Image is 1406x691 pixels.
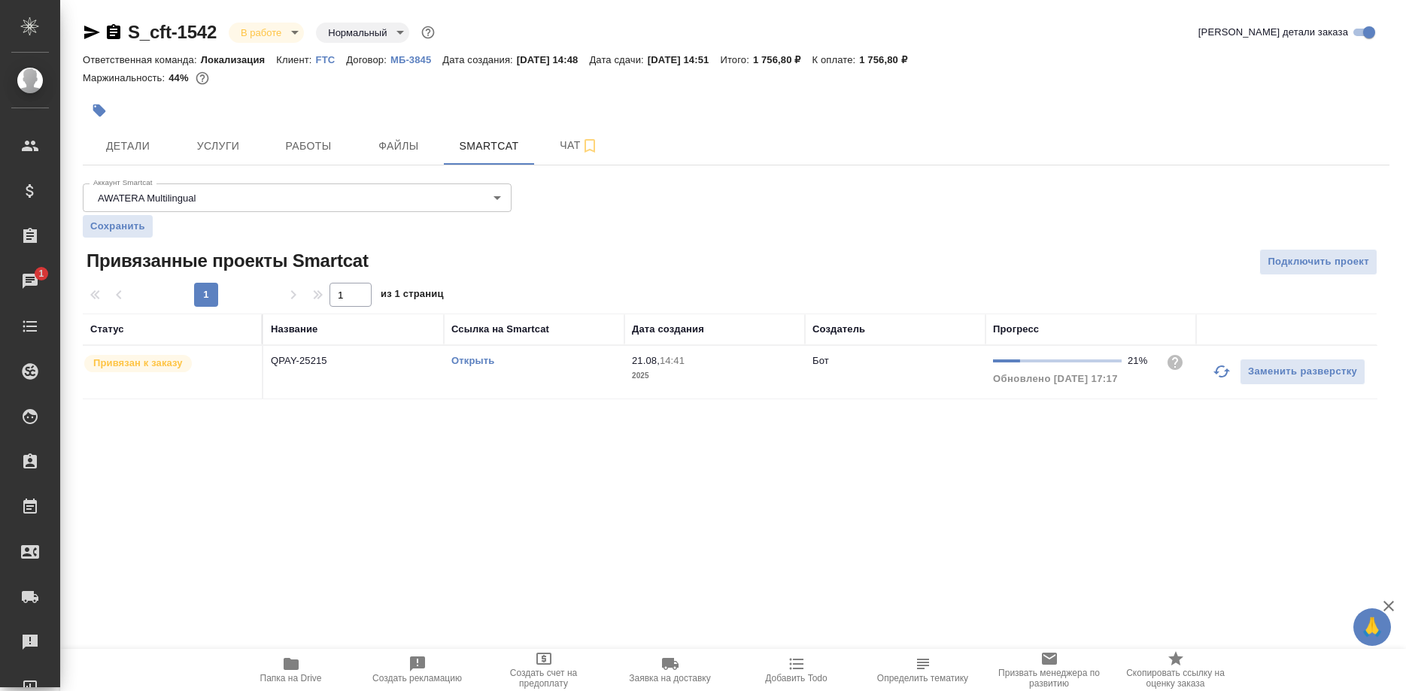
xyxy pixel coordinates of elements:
span: Работы [272,137,345,156]
a: Открыть [451,355,494,366]
p: 1 756,80 ₽ [753,54,812,65]
button: Нормальный [323,26,391,39]
p: Дата сдачи: [589,54,647,65]
p: 44% [169,72,192,83]
span: Подключить проект [1268,253,1369,271]
p: Ответственная команда: [83,54,201,65]
button: Скопировать ссылку для ЯМессенджера [83,23,101,41]
div: В работе [229,23,304,43]
div: Название [271,322,317,337]
span: [PERSON_NAME] детали заказа [1198,25,1348,40]
p: Клиент: [276,54,315,65]
span: Привязанные проекты Smartcat [83,249,369,273]
button: Добавить тэг [83,94,116,127]
p: [DATE] 14:48 [517,54,590,65]
span: Сохранить [90,219,145,234]
div: Прогресс [993,322,1039,337]
p: Маржинальность: [83,72,169,83]
button: Подключить проект [1259,249,1377,275]
span: Обновлено [DATE] 17:17 [993,373,1118,384]
p: FTC [316,54,347,65]
div: Дата создания [632,322,704,337]
p: Привязан к заказу [93,356,183,371]
button: 🙏 [1353,608,1391,646]
svg: Подписаться [581,137,599,155]
div: Создатель [812,322,865,337]
p: QPAY-25215 [271,353,436,368]
p: Локализация [201,54,277,65]
span: из 1 страниц [381,285,444,307]
p: Итого: [720,54,752,65]
span: Файлы [363,137,435,156]
p: Дата создания: [442,54,516,65]
span: Услуги [182,137,254,156]
a: FTC [316,53,347,65]
div: Статус [90,322,124,337]
p: 1 756,80 ₽ [859,54,919,65]
a: МБ-3845 [390,53,442,65]
button: Доп статусы указывают на важность/срочность заказа [418,23,438,42]
button: 2.93 USD; 580.30 RUB; [193,68,212,88]
a: 1 [4,262,56,300]
p: К оплате: [812,54,859,65]
p: [DATE] 14:51 [648,54,721,65]
div: В работе [316,23,409,43]
p: 14:41 [660,355,685,366]
p: Бот [812,355,829,366]
div: AWATERA Multilingual [83,183,512,212]
span: Детали [92,137,164,156]
span: Чат [543,136,615,155]
span: 🙏 [1359,611,1385,643]
p: Договор: [346,54,390,65]
button: Сохранить [83,215,153,238]
span: Smartcat [453,137,525,156]
p: МБ-3845 [390,54,442,65]
div: Ссылка на Smartcat [451,322,549,337]
button: Обновить прогресс [1204,353,1240,389]
div: 21% [1128,353,1154,368]
button: AWATERA Multilingual [93,192,200,205]
span: Заменить разверстку [1248,363,1357,380]
button: В работе [236,26,286,39]
a: S_cft-1542 [128,22,217,42]
p: 2025 [632,368,797,383]
span: 1 [29,266,53,281]
button: Скопировать ссылку [105,23,123,41]
p: 21.08, [632,355,660,366]
button: Заменить разверстку [1240,359,1365,385]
